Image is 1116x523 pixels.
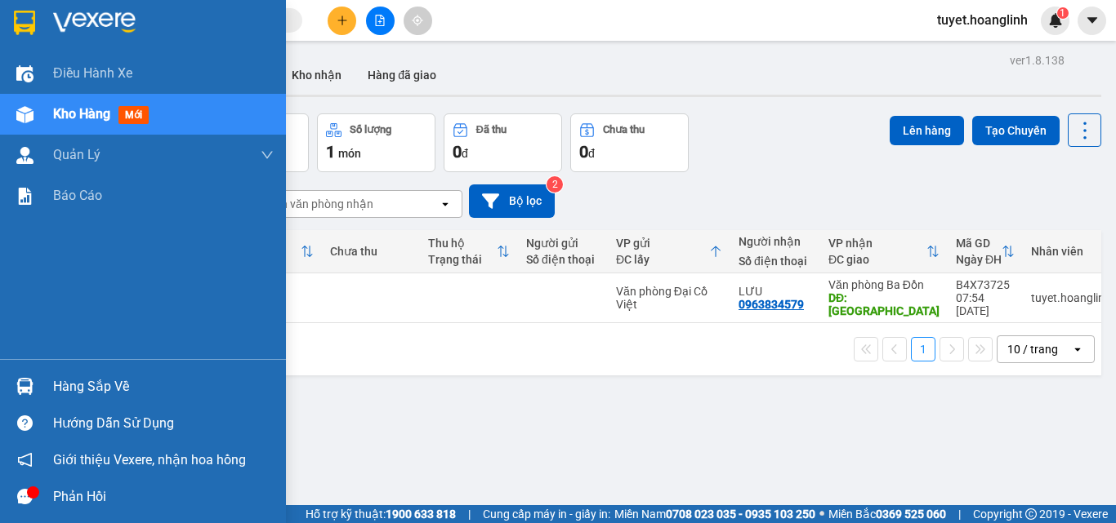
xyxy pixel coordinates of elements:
div: Văn phòng Đại Cồ Việt [616,285,722,311]
div: ver 1.8.138 [1010,51,1065,69]
button: Hàng đã giao [355,55,449,95]
img: warehouse-icon [16,378,33,395]
div: Số lượng [350,124,391,135]
span: copyright [1025,508,1037,520]
span: Miền Bắc [828,505,946,523]
div: Phản hồi [53,485,274,509]
button: Lên hàng [890,116,964,145]
span: Kho hàng [53,106,110,122]
span: ⚪️ [819,511,824,517]
div: Ngày ĐH [956,253,1002,266]
sup: 1 [1057,7,1069,19]
div: Trạng thái [428,253,497,266]
div: VP nhận [828,237,926,250]
button: Tạo Chuyến [972,116,1060,145]
span: 0 [453,142,462,162]
div: ĐC lấy [616,253,709,266]
img: warehouse-icon [16,147,33,164]
button: plus [328,7,356,35]
div: LƯU [739,285,812,298]
button: aim [404,7,432,35]
span: file-add [374,15,386,26]
span: down [261,148,274,162]
th: Toggle SortBy [608,230,730,273]
span: Hỗ trợ kỹ thuật: [306,505,456,523]
div: Nhân viên [1031,245,1111,258]
span: | [468,505,471,523]
span: Quản Lý [53,144,100,165]
div: tuyet.hoanglinh [1031,291,1111,304]
h2: B4X73725 [9,95,132,122]
button: Số lượng1món [317,113,435,172]
span: question-circle [17,415,33,431]
svg: open [1071,343,1084,356]
span: Điều hành xe [53,63,132,83]
div: Hàng sắp về [53,375,274,399]
span: message [17,489,33,504]
button: caret-down [1078,7,1106,35]
button: file-add [366,7,395,35]
span: caret-down [1085,13,1100,28]
span: đ [588,147,595,160]
div: Số điện thoại [739,255,812,268]
div: Mã GD [956,237,1002,250]
div: B4X73725 [956,278,1015,291]
div: ĐC giao [828,253,926,266]
span: | [958,505,961,523]
div: Người gửi [526,237,600,250]
span: Miền Nam [614,505,815,523]
div: Người nhận [739,235,812,248]
div: 10 / trang [1007,341,1058,357]
th: Toggle SortBy [948,230,1023,273]
span: 0 [579,142,588,162]
img: icon-new-feature [1048,13,1063,28]
div: Văn phòng Ba Đồn [828,278,940,291]
span: aim [412,15,423,26]
span: plus [337,15,348,26]
th: Toggle SortBy [420,230,518,273]
strong: 0708 023 035 - 0935 103 250 [666,507,815,521]
div: 0963834579 [739,298,804,311]
span: 1 [326,142,335,162]
span: Giới thiệu Vexere, nhận hoa hồng [53,450,246,470]
button: Chưa thu0đ [570,113,689,172]
div: Đã thu [476,124,507,135]
span: Báo cáo [53,185,102,206]
img: logo-vxr [14,11,35,35]
sup: 2 [547,176,563,193]
button: Bộ lọc [469,184,555,218]
div: Chọn văn phòng nhận [261,196,373,212]
svg: open [439,197,452,211]
span: món [338,147,361,160]
span: notification [17,452,33,468]
img: solution-icon [16,188,33,205]
span: mới [118,106,149,124]
img: warehouse-icon [16,106,33,123]
strong: 1900 633 818 [386,507,456,521]
strong: 0369 525 060 [876,507,946,521]
th: Toggle SortBy [820,230,948,273]
span: tuyet.hoanglinh [924,10,1041,30]
img: warehouse-icon [16,65,33,82]
span: đ [462,147,468,160]
button: Kho nhận [279,55,355,95]
button: 1 [911,337,935,361]
h1: Giao dọc đường [86,95,301,207]
div: Hướng dẫn sử dụng [53,411,274,436]
div: Chưa thu [603,124,645,135]
span: Cung cấp máy in - giấy in: [483,505,610,523]
span: 1 [1060,7,1065,19]
div: 07:54 [DATE] [956,291,1015,317]
b: [PERSON_NAME] [99,38,275,65]
div: Thu hộ [428,237,497,250]
button: Đã thu0đ [444,113,562,172]
div: Chưa thu [330,245,412,258]
div: DĐ: CẦU CHÂU HÓA [828,291,940,317]
div: Số điện thoại [526,253,600,266]
div: VP gửi [616,237,709,250]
